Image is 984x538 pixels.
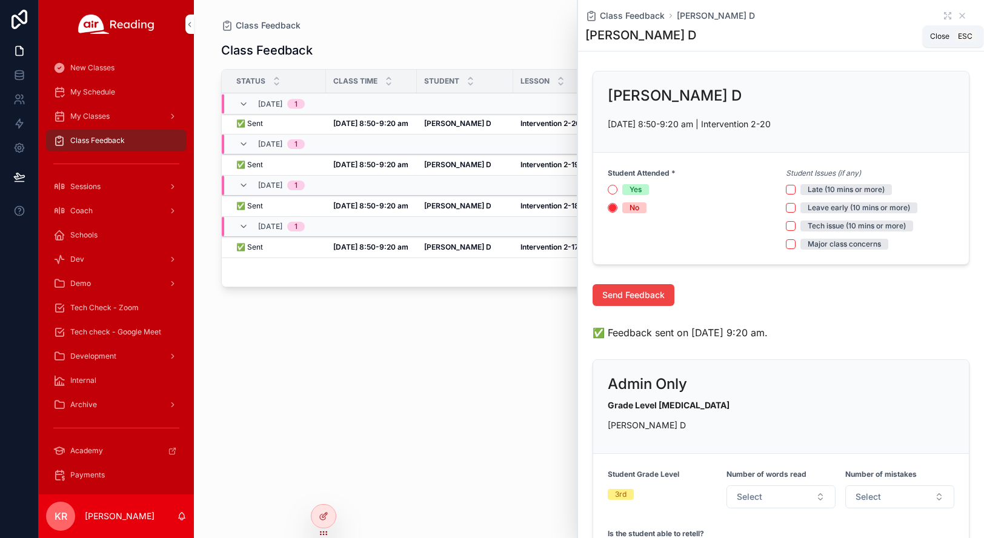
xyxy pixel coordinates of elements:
[593,325,768,340] span: ✅ Feedback sent on [DATE] 9:20 am.
[294,139,298,149] div: 1
[808,239,881,250] div: Major class concerns
[333,119,408,128] strong: [DATE] 8:50-9:20 am
[424,119,491,128] strong: [PERSON_NAME] D
[677,10,755,22] span: [PERSON_NAME] D
[615,489,627,500] div: 3rd
[630,184,642,195] div: Yes
[520,119,597,128] a: Intervention 2-20
[46,224,187,246] a: Schools
[236,201,263,211] span: ✅ Sent
[70,111,110,121] span: My Classes
[46,394,187,416] a: Archive
[424,201,506,211] a: [PERSON_NAME] D
[726,470,806,479] strong: Number of words read
[258,99,282,109] span: [DATE]
[46,297,187,319] a: Tech Check - Zoom
[46,81,187,103] a: My Schedule
[46,345,187,367] a: Development
[70,87,115,97] span: My Schedule
[46,321,187,343] a: Tech check - Google Meet
[236,19,301,32] span: Class Feedback
[55,509,67,523] span: KR
[221,19,301,32] a: Class Feedback
[70,327,161,337] span: Tech check - Google Meet
[333,201,408,210] strong: [DATE] 8:50-9:20 am
[70,446,103,456] span: Academy
[236,242,263,252] span: ✅ Sent
[520,201,597,210] strong: Intervention 2-18 (PM)
[46,464,187,486] a: Payments
[608,400,730,410] strong: Grade Level [MEDICAL_DATA]
[856,491,881,503] span: Select
[70,279,91,288] span: Demo
[808,221,906,231] div: Tech issue (10 mins or more)
[520,160,597,170] a: Intervention 2-19
[608,168,676,178] strong: Student Attended *
[333,76,377,86] span: Class Time
[70,136,125,145] span: Class Feedback
[70,63,115,73] span: New Classes
[424,160,506,170] a: [PERSON_NAME] D
[39,48,194,494] div: scrollable content
[520,160,579,169] strong: Intervention 2-19
[46,440,187,462] a: Academy
[294,222,298,231] div: 1
[808,202,910,213] div: Leave early (10 mins or more)
[85,510,155,522] p: [PERSON_NAME]
[236,76,265,86] span: Status
[333,119,410,128] a: [DATE] 8:50-9:20 am
[424,76,459,86] span: Student
[808,184,885,195] div: Late (10 mins or more)
[845,485,954,508] button: Select Button
[70,303,139,313] span: Tech Check - Zoom
[70,376,96,385] span: Internal
[70,206,93,216] span: Coach
[424,242,491,251] strong: [PERSON_NAME] D
[602,289,665,301] span: Send Feedback
[608,118,954,130] p: [DATE] 8:50-9:20 am | Intervention 2-20
[333,160,408,169] strong: [DATE] 8:50-9:20 am
[585,10,665,22] a: Class Feedback
[845,470,917,479] strong: Number of mistakes
[70,400,97,410] span: Archive
[46,200,187,222] a: Coach
[630,202,639,213] div: No
[46,57,187,79] a: New Classes
[236,119,263,128] span: ✅ Sent
[294,181,298,190] div: 1
[520,201,597,211] a: Intervention 2-18 (PM)
[333,242,408,251] strong: [DATE] 8:50-9:20 am
[600,10,665,22] span: Class Feedback
[520,242,579,251] strong: Intervention 2-17
[294,99,298,109] div: 1
[608,419,954,431] p: [PERSON_NAME] D
[333,160,410,170] a: [DATE] 8:50-9:20 am
[520,76,550,86] span: Lesson
[930,32,949,41] span: Close
[585,27,696,44] h1: [PERSON_NAME] D
[70,230,98,240] span: Schools
[46,176,187,198] a: Sessions
[593,284,674,306] button: Send Feedback
[258,222,282,231] span: [DATE]
[424,160,491,169] strong: [PERSON_NAME] D
[236,119,319,128] a: ✅ Sent
[236,201,319,211] a: ✅ Sent
[46,105,187,127] a: My Classes
[46,248,187,270] a: Dev
[258,139,282,149] span: [DATE]
[737,491,762,503] span: Select
[46,130,187,151] a: Class Feedback
[70,182,101,191] span: Sessions
[333,242,410,252] a: [DATE] 8:50-9:20 am
[70,470,105,480] span: Payments
[333,201,410,211] a: [DATE] 8:50-9:20 am
[258,181,282,190] span: [DATE]
[70,351,116,361] span: Development
[608,470,679,479] strong: Student Grade Level
[520,242,597,252] a: Intervention 2-17
[70,254,84,264] span: Dev
[786,168,861,178] em: Student Issues (if any)
[726,485,836,508] button: Select Button
[236,160,319,170] a: ✅ Sent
